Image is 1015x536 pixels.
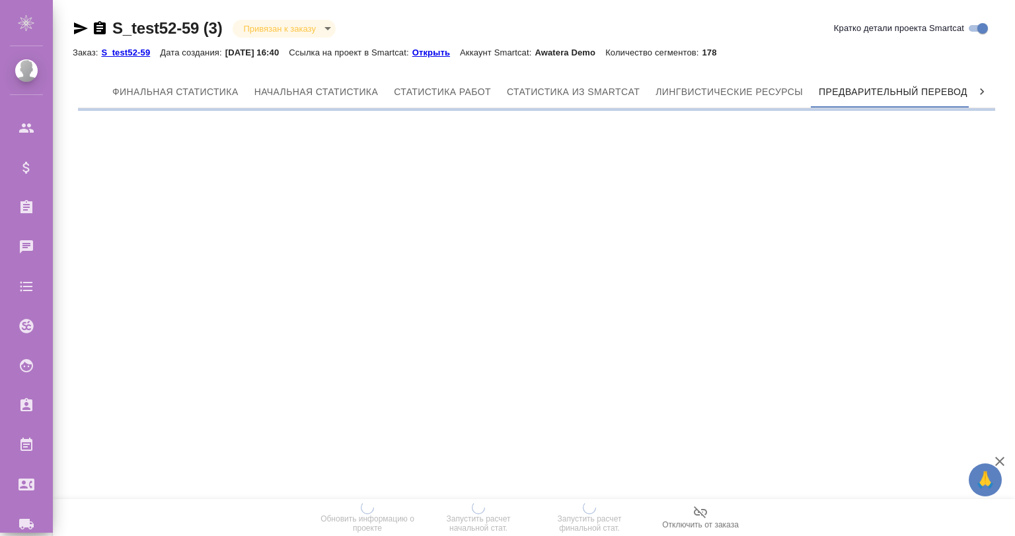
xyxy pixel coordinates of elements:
span: Запустить расчет финальной стат. [542,514,637,533]
p: Аккаунт Smartcat: [460,48,535,57]
button: Запустить расчет начальной стат. [423,499,534,536]
div: Привязан к заказу [233,20,335,38]
button: Скопировать ссылку для ЯМессенджера [73,20,89,36]
button: Обновить информацию о проекте [312,499,423,536]
p: [DATE] 16:40 [225,48,289,57]
span: Статистика из Smartcat [507,84,640,100]
span: Обновить информацию о проекте [320,514,415,533]
span: Начальная статистика [254,84,379,100]
a: Открыть [412,46,460,57]
button: Скопировать ссылку [92,20,108,36]
p: Количество сегментов: [605,48,702,57]
span: Статистика работ [394,84,491,100]
span: Кратко детали проекта Smartcat [834,22,964,35]
button: 🙏 [969,463,1002,496]
a: S_test52-59 [101,46,160,57]
span: Лингвистические ресурсы [656,84,803,100]
span: 🙏 [974,466,996,494]
a: S_test52-59 (3) [112,19,222,37]
span: Запустить расчет начальной стат. [431,514,526,533]
p: S_test52-59 [101,48,160,57]
p: 178 [702,48,727,57]
span: Отключить от заказа [662,520,739,529]
span: Предварительный перевод [819,84,967,100]
p: Ссылка на проект в Smartcat: [289,48,412,57]
button: Запустить расчет финальной стат. [534,499,645,536]
p: Дата создания: [160,48,225,57]
p: Заказ: [73,48,101,57]
button: Отключить от заказа [645,499,756,536]
p: Awatera Demo [535,48,605,57]
p: Открыть [412,48,460,57]
span: Финальная статистика [112,84,239,100]
button: Привязан к заказу [239,23,319,34]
